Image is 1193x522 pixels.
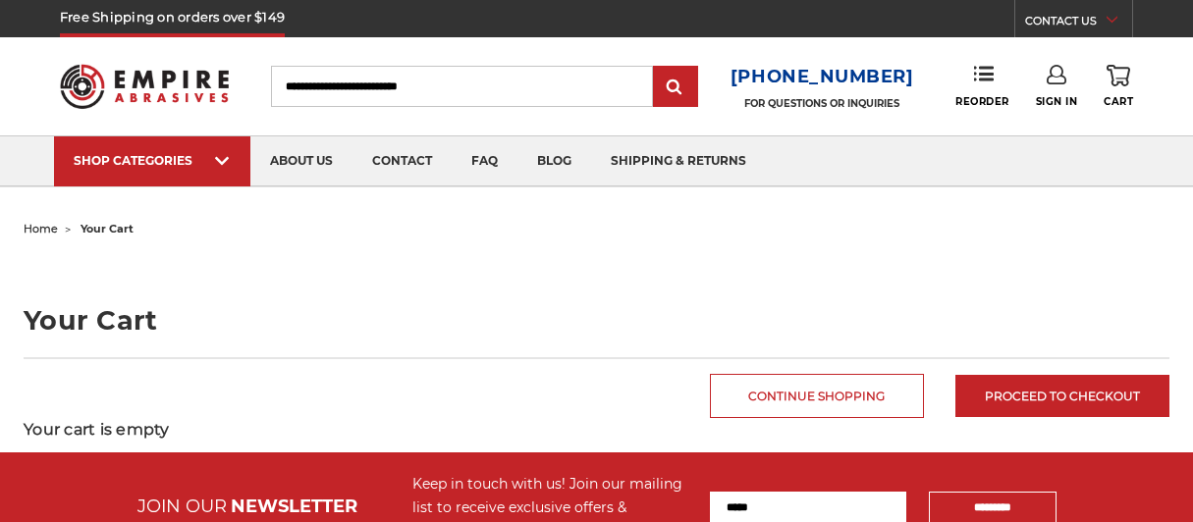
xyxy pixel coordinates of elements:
[1036,95,1078,108] span: Sign In
[24,307,1169,334] h1: Your Cart
[24,222,58,235] a: home
[74,153,231,168] div: SHOP CATEGORIES
[231,496,357,517] span: NEWSLETTER
[60,53,229,119] img: Empire Abrasives
[250,136,352,186] a: about us
[731,63,914,91] a: [PHONE_NUMBER]
[137,496,227,517] span: JOIN OUR
[955,95,1009,108] span: Reorder
[591,136,766,186] a: shipping & returns
[24,418,1169,442] h3: Your cart is empty
[1025,10,1132,37] a: CONTACT US
[1104,95,1133,108] span: Cart
[710,374,924,418] a: Continue Shopping
[81,222,134,235] span: your cart
[352,136,452,186] a: contact
[731,97,914,110] p: FOR QUESTIONS OR INQUIRIES
[955,375,1169,417] a: Proceed to checkout
[656,68,695,107] input: Submit
[452,136,517,186] a: faq
[955,65,1009,107] a: Reorder
[1104,65,1133,108] a: Cart
[517,136,591,186] a: blog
